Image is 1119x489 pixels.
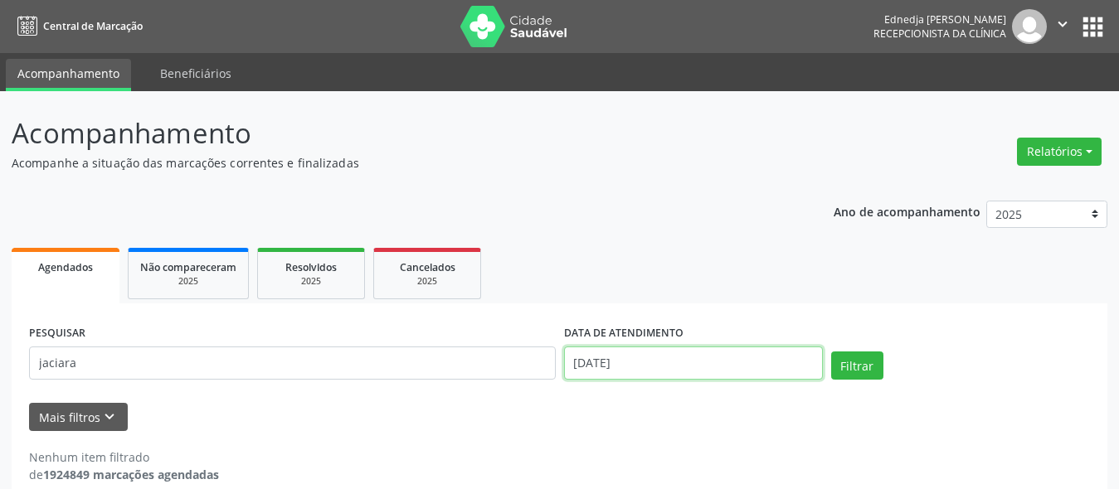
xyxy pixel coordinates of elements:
a: Beneficiários [148,59,243,88]
i:  [1053,15,1072,33]
span: Recepcionista da clínica [873,27,1006,41]
div: Ednedja [PERSON_NAME] [873,12,1006,27]
span: Central de Marcação [43,19,143,33]
a: Central de Marcação [12,12,143,40]
img: img [1012,9,1047,44]
button: Filtrar [831,351,883,380]
div: 2025 [140,275,236,288]
button: apps [1078,12,1107,41]
div: de [29,466,219,483]
button:  [1047,9,1078,44]
label: DATA DE ATENDIMENTO [564,321,684,346]
div: 2025 [386,275,469,288]
input: Selecione um intervalo [564,346,823,380]
span: Cancelados [400,260,455,274]
a: Acompanhamento [6,59,131,91]
input: Nome, código do beneficiário ou CPF [29,346,556,380]
span: Resolvidos [285,260,337,274]
strong: 1924849 marcações agendadas [43,467,219,482]
button: Relatórios [1017,138,1102,166]
p: Ano de acompanhamento [834,201,980,221]
p: Acompanhe a situação das marcações correntes e finalizadas [12,154,779,172]
span: Agendados [38,260,93,274]
span: Não compareceram [140,260,236,274]
label: PESQUISAR [29,321,85,346]
button: Mais filtroskeyboard_arrow_down [29,403,128,432]
div: Nenhum item filtrado [29,448,219,466]
p: Acompanhamento [12,113,779,154]
div: 2025 [270,275,353,288]
i: keyboard_arrow_down [100,408,119,426]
